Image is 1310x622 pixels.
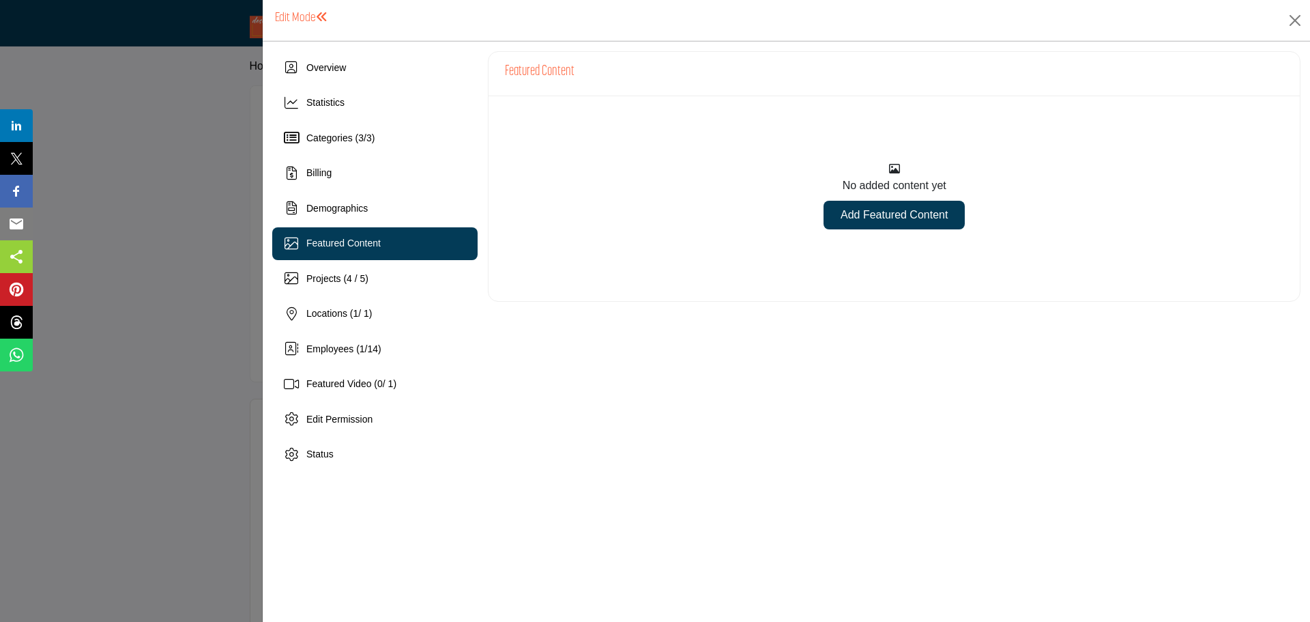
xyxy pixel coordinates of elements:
[358,132,364,143] span: 3
[377,378,383,389] span: 0
[360,343,365,354] span: 1
[368,343,379,354] span: 14
[353,308,358,319] span: 1
[824,201,965,229] a: Add Featured Content
[366,132,372,143] span: 3
[306,132,375,143] span: Categories ( / )
[306,238,381,249] span: Featured Content
[275,11,328,25] h1: Edit Mode
[306,203,368,214] span: Demographics
[306,273,368,284] span: Projects (4 / 5)
[306,414,373,425] span: Edit Permission
[306,308,373,319] span: Locations ( / 1)
[306,62,346,73] span: Overview
[306,378,396,389] span: Featured Video ( / 1)
[306,449,334,460] span: Status
[824,178,965,194] p: No added content yet
[306,97,345,108] span: Statistics
[306,167,332,178] span: Billing
[1285,10,1305,31] button: Close
[306,343,381,354] span: Employees ( / )
[505,63,574,80] h4: Featured Content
